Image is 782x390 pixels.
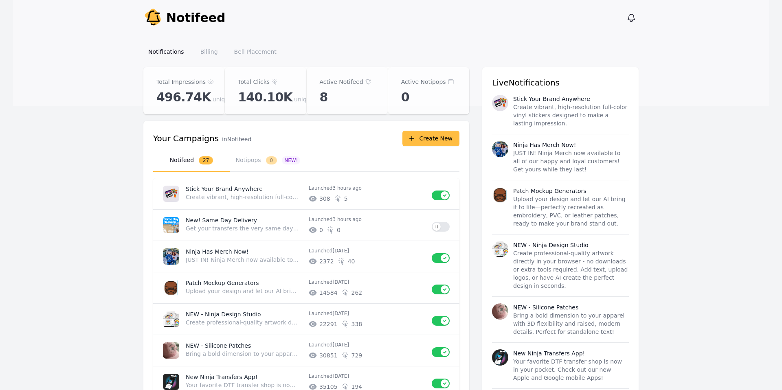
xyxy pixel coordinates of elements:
[513,311,629,336] p: Bring a bold dimension to your apparel with 3D flexibility and raised, modern details. Perfect fo...
[332,342,349,348] time: 2025-08-20T17:48:29.582Z
[156,77,206,87] p: Total Impressions
[186,248,302,256] p: Ninja Has Merch Now!
[266,156,277,164] span: 0
[332,373,349,379] time: 2025-08-13T16:11:55.709Z
[229,44,281,59] a: Bell Placement
[351,320,362,328] span: # of unique clicks
[320,90,328,105] span: 8
[319,289,338,297] span: # of unique impressions
[153,133,219,144] h3: Your Campaigns
[195,44,223,59] a: Billing
[186,193,299,201] p: Create vibrant, high-resolution full-color vinyl stickers designed to make a lasting impression.
[153,178,459,209] a: Stick Your Brand AnywhereCreate vibrant, high-resolution full-color vinyl stickers designed to ma...
[213,95,232,103] span: unique
[186,350,299,358] p: Bring a bold dimension to your apparel with 3D flexibility and raised, modern details. Perfect fo...
[222,135,251,143] p: in Notifeed
[351,351,362,359] span: # of unique clicks
[153,335,459,366] a: NEW - Silicone PatchesBring a bold dimension to your apparel with 3D flexibility and raised, mode...
[513,149,629,173] p: JUST IN! Ninja Merch now available to all of our happy and loyal customers! Get yours while they ...
[309,185,425,191] p: Launched
[332,311,349,316] time: 2025-09-03T13:18:05.489Z
[186,342,302,350] p: NEW - Silicone Patches
[319,226,323,234] span: # of unique impressions
[513,349,585,357] p: New Ninja Transfers App!
[337,226,340,234] span: # of unique clicks
[186,224,299,232] p: Get your transfers the very same day! Place your order by 12pm EST (within 50 miles of [GEOGRAPHI...
[309,248,425,254] p: Launched
[320,77,363,87] p: Active Notifeed
[294,95,314,103] span: unique
[332,185,361,191] time: 2025-10-01T17:14:28.626Z
[319,195,330,203] span: # of unique impressions
[332,217,361,222] time: 2025-10-01T17:03:26.278Z
[186,216,302,224] p: New! Same Day Delivery
[401,77,446,87] p: Active Notipops
[143,44,189,59] a: Notifications
[143,8,163,28] img: Your Company
[153,272,459,303] a: Patch Mockup GeneratorsUpload your design and let our AI bring it to life—perfectly recreated as ...
[513,95,590,103] p: Stick Your Brand Anywhere
[186,256,299,264] p: JUST IN! Ninja Merch now available to all of our happy and loyal customers! Get yours while they ...
[351,289,362,297] span: # of unique clicks
[492,77,629,88] h3: Live Notifications
[513,141,576,149] p: Ninja Has Merch Now!
[309,342,425,348] p: Launched
[348,257,355,265] span: # of unique clicks
[319,320,338,328] span: # of unique impressions
[166,11,226,25] span: Notifeed
[513,103,629,127] p: Create vibrant, high-resolution full-color vinyl stickers designed to make a lasting impression.
[513,195,629,228] p: Upload your design and let our AI bring it to life—perfectly recreated as embroidery, PVC, or lea...
[513,303,578,311] p: NEW - Silicone Patches
[186,318,299,326] p: Create professional-quality artwork directly in your browser - no downloads or extra tools requir...
[153,210,459,241] a: New! Same Day DeliveryGet your transfers the very same day! Place your order by 12pm EST (within ...
[401,90,409,105] span: 0
[153,241,459,272] a: Ninja Has Merch Now!JUST IN! Ninja Merch now available to all of our happy and loyal customers! G...
[344,195,348,203] span: # of unique clicks
[186,310,302,318] p: NEW - Ninja Design Studio
[153,149,230,172] button: Notifeed27
[319,351,338,359] span: # of unique impressions
[238,90,292,105] span: 140.10K
[199,156,213,164] span: 27
[186,185,302,193] p: Stick Your Brand Anywhere
[309,310,425,317] p: Launched
[319,257,334,265] span: # of unique impressions
[332,279,349,285] time: 2025-09-15T16:05:36.464Z
[309,373,425,379] p: Launched
[332,248,349,254] time: 2025-09-29T18:54:18.415Z
[143,8,226,28] a: Notifeed
[282,156,300,164] span: NEW!
[153,149,459,172] nav: Tabs
[230,149,306,172] button: Notipops0NEW!
[153,304,459,335] a: NEW - Ninja Design StudioCreate professional-quality artwork directly in your browser - no downlo...
[513,187,586,195] p: Patch Mockup Generators
[513,357,629,382] p: Your favorite DTF transfer shop is now in your pocket. Check out our new Apple and Google mobile ...
[186,279,302,287] p: Patch Mockup Generators
[513,241,589,249] p: NEW - Ninja Design Studio
[186,381,299,389] p: Your favorite DTF transfer shop is now in your pocket. Check out our new Apple and Google mobile ...
[309,279,425,285] p: Launched
[156,90,211,105] span: 496.74K
[186,373,302,381] p: New Ninja Transfers App!
[402,131,459,146] button: Create New
[238,77,270,87] p: Total Clicks
[513,249,629,290] p: Create professional-quality artwork directly in your browser - no downloads or extra tools requir...
[186,287,299,295] p: Upload your design and let our AI bring it to life—perfectly recreated as embroidery, PVC, or lea...
[309,216,425,223] p: Launched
